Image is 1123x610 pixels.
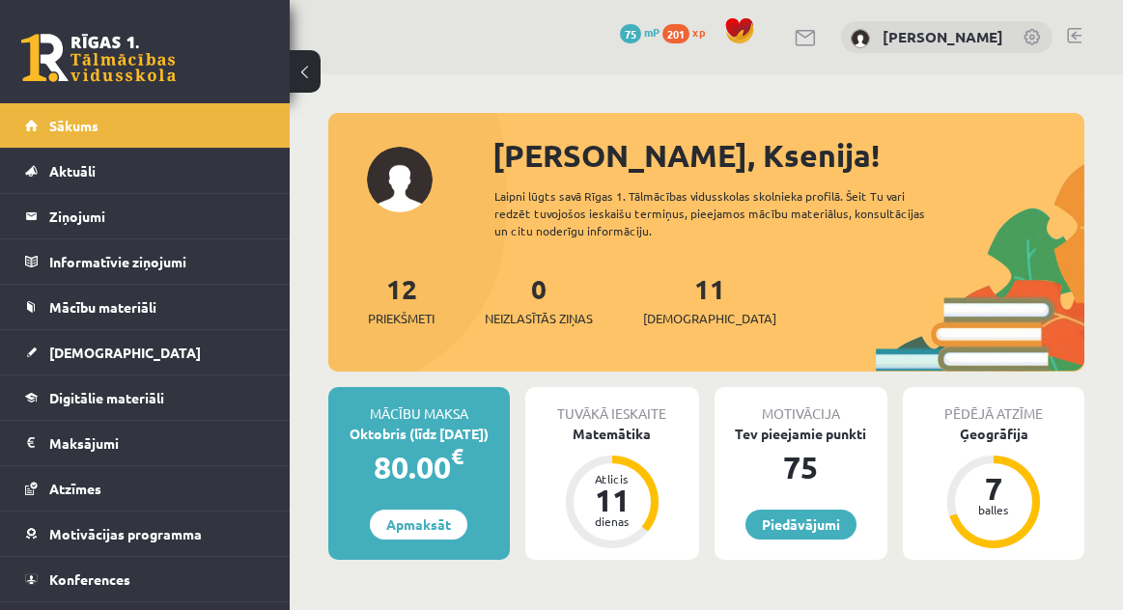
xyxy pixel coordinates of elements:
[883,27,1003,46] a: [PERSON_NAME]
[643,309,776,328] span: [DEMOGRAPHIC_DATA]
[525,424,699,444] div: Matemātika
[965,504,1023,515] div: balles
[49,525,202,542] span: Motivācijas programma
[583,515,641,527] div: dienas
[745,510,856,540] a: Piedāvājumi
[49,298,156,316] span: Mācību materiāli
[25,149,266,193] a: Aktuāli
[715,444,888,490] div: 75
[49,117,98,134] span: Sākums
[49,344,201,361] span: [DEMOGRAPHIC_DATA]
[25,285,266,329] a: Mācību materiāli
[903,424,1084,444] div: Ģeogrāfija
[49,162,96,180] span: Aktuāli
[49,570,130,588] span: Konferences
[583,485,641,515] div: 11
[492,132,1084,179] div: [PERSON_NAME], Ksenija!
[525,424,699,551] a: Matemātika Atlicis 11 dienas
[25,103,266,148] a: Sākums
[25,557,266,601] a: Konferences
[25,330,266,374] a: [DEMOGRAPHIC_DATA]
[25,512,266,556] a: Motivācijas programma
[25,194,266,238] a: Ziņojumi
[25,375,266,420] a: Digitālie materiāli
[583,473,641,485] div: Atlicis
[851,29,870,48] img: Ksenija Tereško
[643,271,776,328] a: 11[DEMOGRAPHIC_DATA]
[965,473,1023,504] div: 7
[494,187,948,239] div: Laipni lūgts savā Rīgas 1. Tālmācības vidusskolas skolnieka profilā. Šeit Tu vari redzēt tuvojošo...
[368,309,435,328] span: Priekšmeti
[903,387,1084,424] div: Pēdējā atzīme
[328,424,510,444] div: Oktobris (līdz [DATE])
[328,387,510,424] div: Mācību maksa
[620,24,641,43] span: 75
[485,309,593,328] span: Neizlasītās ziņas
[49,421,266,465] legend: Maksājumi
[715,424,888,444] div: Tev pieejamie punkti
[692,24,705,40] span: xp
[21,34,176,82] a: Rīgas 1. Tālmācības vidusskola
[25,466,266,511] a: Atzīmes
[662,24,715,40] a: 201 xp
[49,194,266,238] legend: Ziņojumi
[715,387,888,424] div: Motivācija
[49,239,266,284] legend: Informatīvie ziņojumi
[368,271,435,328] a: 12Priekšmeti
[49,389,164,406] span: Digitālie materiāli
[485,271,593,328] a: 0Neizlasītās ziņas
[25,421,266,465] a: Maksājumi
[370,510,467,540] a: Apmaksāt
[620,24,660,40] a: 75 mP
[25,239,266,284] a: Informatīvie ziņojumi
[49,480,101,497] span: Atzīmes
[328,444,510,490] div: 80.00
[903,424,1084,551] a: Ģeogrāfija 7 balles
[644,24,660,40] span: mP
[662,24,689,43] span: 201
[525,387,699,424] div: Tuvākā ieskaite
[451,442,463,470] span: €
